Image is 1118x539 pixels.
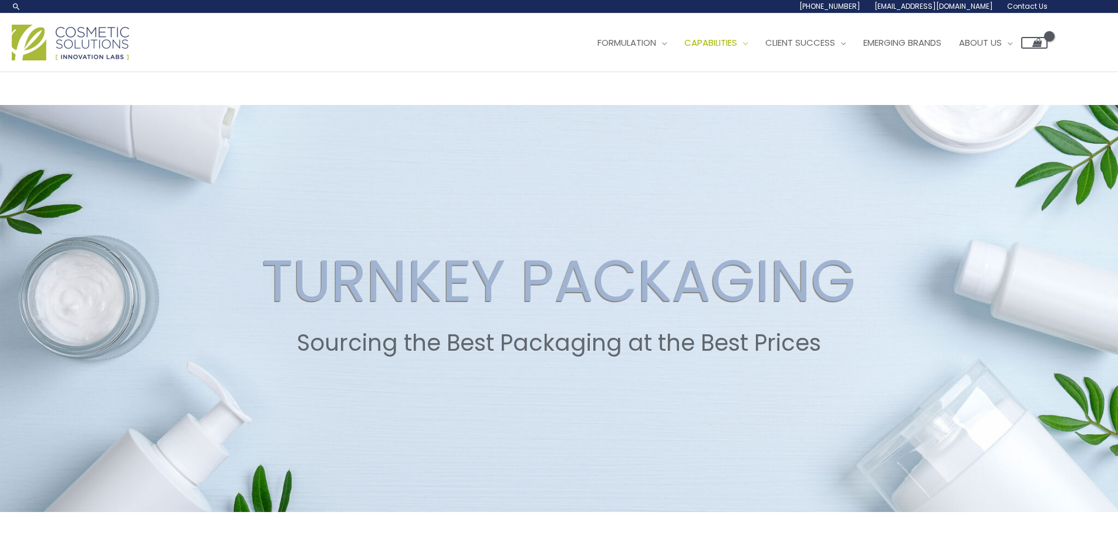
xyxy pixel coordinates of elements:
h2: TURNKEY PACKAGING [11,246,1107,316]
a: Capabilities [675,25,756,60]
span: [PHONE_NUMBER] [799,1,860,11]
a: Emerging Brands [854,25,950,60]
a: View Shopping Cart, empty [1021,37,1048,49]
nav: Site Navigation [580,25,1048,60]
span: Client Success [765,36,835,49]
span: About Us [959,36,1002,49]
a: Search icon link [12,2,21,11]
a: Client Success [756,25,854,60]
a: Formulation [589,25,675,60]
h2: Sourcing the Best Packaging at the Best Prices [11,330,1107,357]
span: [EMAIL_ADDRESS][DOMAIN_NAME] [874,1,993,11]
span: Emerging Brands [863,36,941,49]
a: About Us [950,25,1021,60]
span: Capabilities [684,36,737,49]
img: Cosmetic Solutions Logo [12,25,129,60]
span: Contact Us [1007,1,1048,11]
span: Formulation [597,36,656,49]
